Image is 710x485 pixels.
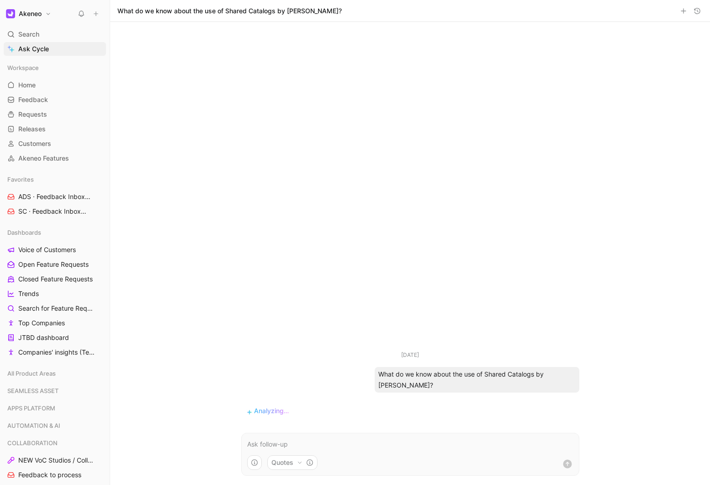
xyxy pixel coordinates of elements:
a: Top Companies [4,316,106,330]
a: Feedback [4,93,106,107]
div: Workspace [4,61,106,75]
span: Feedback [18,95,48,104]
button: AkeneoAkeneo [4,7,53,20]
span: Voice of Customers [18,245,76,254]
span: Requests [18,110,47,119]
span: SC · Feedback Inbox [18,207,90,216]
a: Ask Cycle [4,42,106,56]
span: Customers [18,139,51,148]
div: [DATE] [401,350,419,360]
a: JTBD dashboard [4,331,106,345]
a: Search for Feature Requests [4,302,106,315]
div: APPS PLATFORM [4,401,106,415]
span: Home [18,81,36,90]
a: Open Feature Requests [4,258,106,271]
a: Releases [4,122,106,136]
div: COLLABORATION [4,436,106,450]
span: All Product Areas [7,369,56,378]
button: Quotes [267,455,318,470]
span: Top Companies [18,318,65,328]
img: Akeneo [6,9,15,18]
span: Favorites [7,175,34,184]
span: Search for Feature Requests [18,304,94,313]
span: Closed Feature Requests [18,275,93,284]
div: APPS PLATFORM [4,401,106,418]
a: ADS · Feedback InboxDIGITAL SHOWROOM [4,190,106,204]
span: SEAMLESS ASSET [7,386,58,395]
h1: What do we know about the use of Shared Catalogs by [PERSON_NAME]? [117,6,342,16]
div: DashboardsVoice of CustomersOpen Feature RequestsClosed Feature RequestsTrendsSearch for Feature ... [4,226,106,359]
span: COLLABORATION [7,438,58,447]
div: Search [4,27,106,41]
div: AUTOMATION & AI [4,419,106,435]
a: Requests [4,108,106,121]
div: Favorites [4,172,106,186]
span: Dashboards [7,228,41,237]
a: Customers [4,137,106,151]
div: Dashboards [4,226,106,239]
span: Releases [18,124,46,134]
a: Feedback to process [4,468,106,482]
div: SEAMLESS ASSET [4,384,106,398]
a: Home [4,78,106,92]
span: Ask Cycle [18,43,49,54]
h1: Akeneo [19,10,42,18]
span: JTBD dashboard [18,333,69,342]
span: Open Feature Requests [18,260,89,269]
span: AUTOMATION & AI [7,421,60,430]
a: NEW VoC Studios / Collaboration [4,453,106,467]
a: Closed Feature Requests [4,272,106,286]
div: All Product Areas [4,366,106,380]
span: Companies' insights (Test [PERSON_NAME]) [18,348,97,357]
a: SC · Feedback InboxSHARED CATALOGS [4,205,106,218]
span: Akeneo Features [18,154,69,163]
span: NEW VoC Studios / Collaboration [18,456,95,465]
span: Trends [18,289,39,298]
span: Search [18,29,39,40]
div: What do we know about the use of Shared Catalogs by [PERSON_NAME]? [375,367,579,393]
a: Trends [4,287,106,301]
div: All Product Areas [4,366,106,383]
span: Feedback to process [18,470,81,480]
div: SEAMLESS ASSET [4,384,106,400]
span: APPS PLATFORM [7,404,55,413]
div: AUTOMATION & AI [4,419,106,432]
span: Analyzing… [254,405,289,416]
a: Voice of Customers [4,243,106,257]
a: Companies' insights (Test [PERSON_NAME]) [4,345,106,359]
span: ADS · Feedback Inbox [18,192,91,202]
span: Workspace [7,63,39,72]
a: Akeneo Features [4,151,106,165]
